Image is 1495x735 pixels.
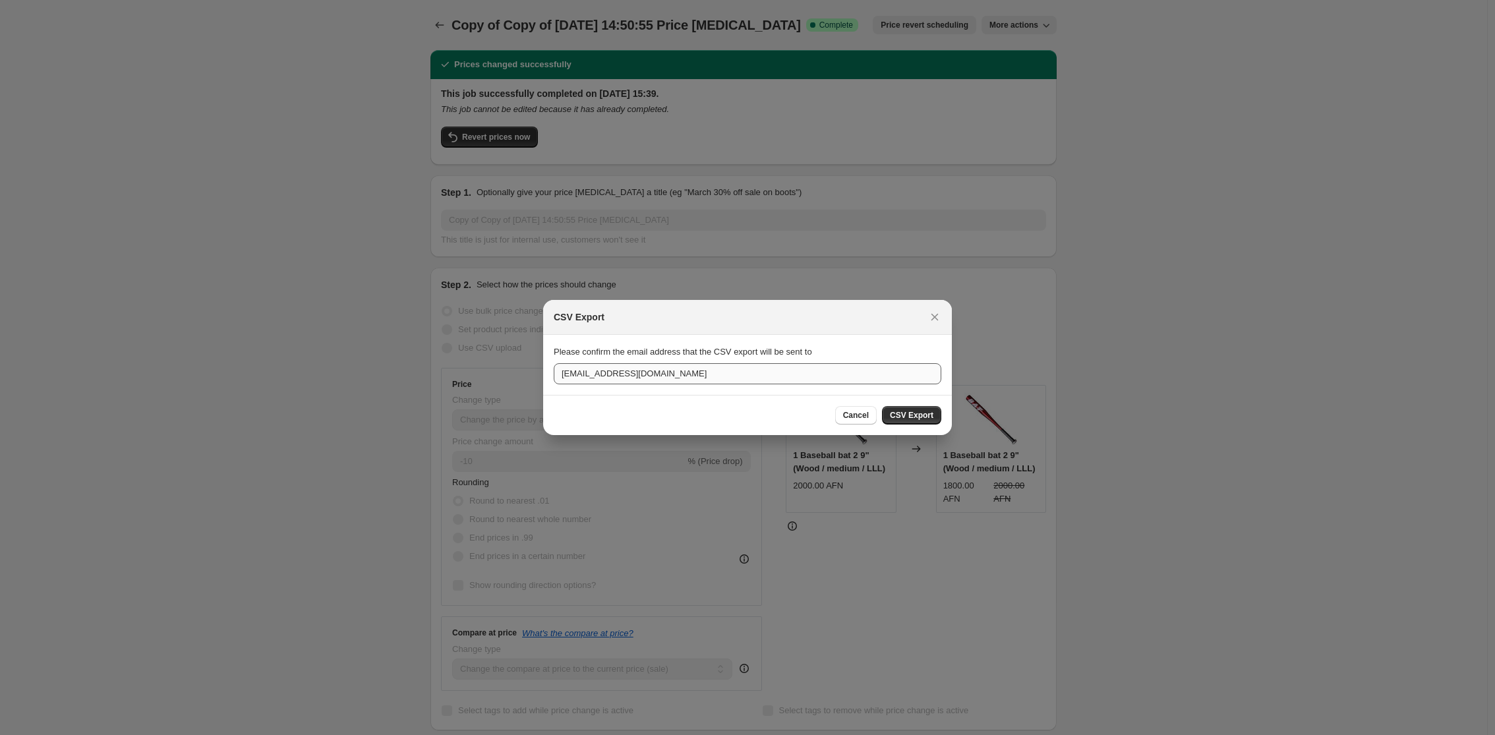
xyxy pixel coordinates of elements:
span: Cancel [843,410,869,421]
span: CSV Export [890,410,933,421]
h2: CSV Export [554,310,604,324]
button: Cancel [835,406,877,425]
button: Close [925,308,944,326]
button: CSV Export [882,406,941,425]
span: Please confirm the email address that the CSV export will be sent to [554,347,812,357]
